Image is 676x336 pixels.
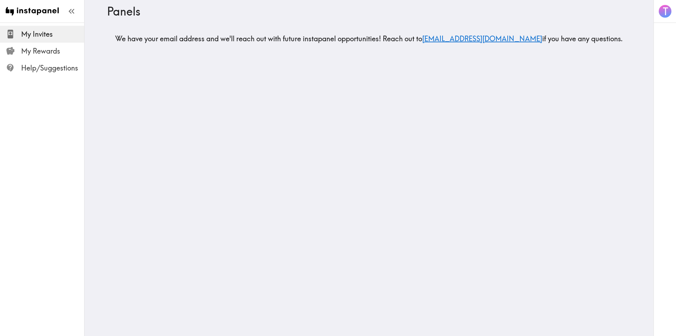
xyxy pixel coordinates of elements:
[422,34,542,43] a: [EMAIL_ADDRESS][DOMAIN_NAME]
[658,4,672,18] button: T
[21,29,84,39] span: My Invites
[21,46,84,56] span: My Rewards
[21,63,84,73] span: Help/Suggestions
[107,5,625,18] h3: Panels
[663,5,668,18] span: T
[107,34,631,44] h5: We have your email address and we'll reach out with future instapanel opportunities! Reach out to...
